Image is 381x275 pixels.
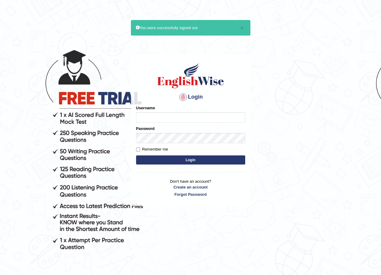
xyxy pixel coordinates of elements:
label: Remember me [136,146,168,152]
div: You were successfully signed out [131,20,250,36]
button: Login [136,155,245,165]
p: Don't have an account? [136,178,245,197]
label: Username [136,105,155,111]
button: × [240,25,244,31]
input: Remember me [136,148,140,151]
img: Logo of English Wise sign in for intelligent practice with AI [156,62,225,89]
label: Password [136,126,155,131]
a: Create an account [136,184,245,190]
h4: Login [136,92,245,102]
a: Forgot Password [136,192,245,197]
